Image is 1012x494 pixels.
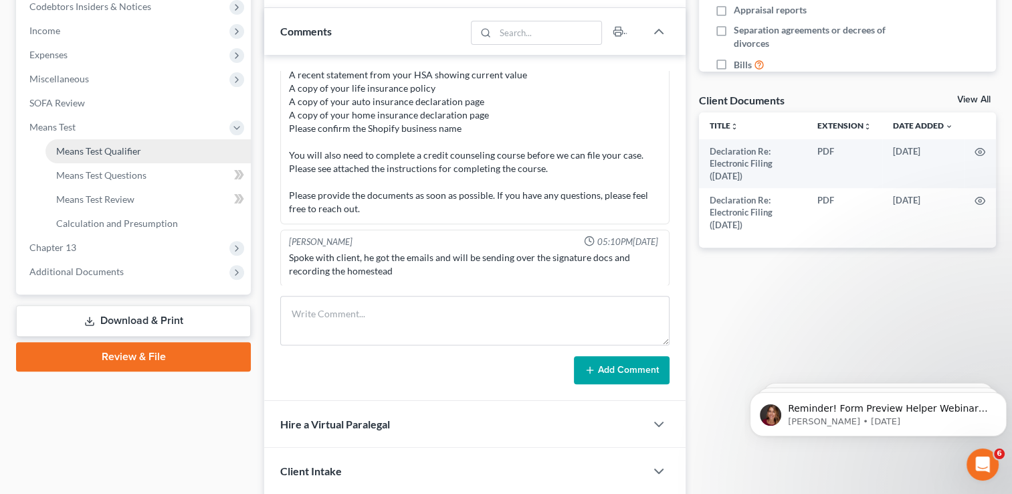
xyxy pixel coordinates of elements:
[734,23,910,50] span: Separation agreements or decrees of divorces
[730,122,738,131] i: unfold_more
[994,448,1005,459] span: 6
[699,93,785,107] div: Client Documents
[45,139,251,163] a: Means Test Qualifier
[807,139,882,188] td: PDF
[29,242,76,253] span: Chapter 13
[807,188,882,237] td: PDF
[734,58,752,72] span: Bills
[280,25,332,37] span: Comments
[56,218,178,229] span: Calculation and Presumption
[29,25,60,36] span: Income
[864,122,872,131] i: unfold_more
[710,120,738,131] a: Titleunfold_more
[29,97,85,108] span: SOFA Review
[945,122,953,131] i: expand_more
[289,251,661,278] div: Spoke with client, he got the emails and will be sending over the signature docs and recording th...
[893,120,953,131] a: Date Added expand_more
[967,448,999,481] iframe: Intercom live chat
[734,3,807,17] span: Appraisal reports
[56,193,134,205] span: Means Test Review
[29,121,76,133] span: Means Test
[29,49,68,60] span: Expenses
[744,364,1012,458] iframe: Intercom notifications message
[817,120,872,131] a: Extensionunfold_more
[289,236,352,248] div: [PERSON_NAME]
[882,188,964,237] td: [DATE]
[56,169,146,181] span: Means Test Questions
[29,266,124,277] span: Additional Documents
[280,465,342,477] span: Client Intake
[56,145,141,157] span: Means Test Qualifier
[45,163,251,187] a: Means Test Questions
[19,91,251,115] a: SOFA Review
[882,139,964,188] td: [DATE]
[495,21,601,44] input: Search...
[16,342,251,372] a: Review & File
[699,139,807,188] td: Declaration Re: Electronic Filing ([DATE])
[699,188,807,237] td: Declaration Re: Electronic Filing ([DATE])
[280,418,390,430] span: Hire a Virtual Paralegal
[45,187,251,212] a: Means Test Review
[597,236,658,248] span: 05:10PM[DATE]
[29,73,89,84] span: Miscellaneous
[957,95,991,104] a: View All
[16,305,251,337] a: Download & Print
[45,212,251,236] a: Calculation and Presumption
[29,1,151,12] span: Codebtors Insiders & Notices
[574,356,670,384] button: Add Comment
